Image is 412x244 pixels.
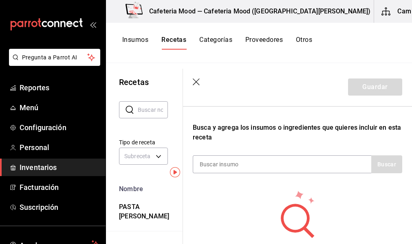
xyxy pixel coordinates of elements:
label: Tipo de receta [119,139,168,145]
span: Configuración [20,122,99,133]
button: Recetas [161,36,186,50]
input: Buscar nombre de receta [138,102,168,118]
th: Nombre [106,180,179,193]
div: navigation tabs [122,36,312,50]
button: Categorías [199,36,232,50]
span: Personal [20,142,99,153]
th: Insumos [179,180,214,193]
div: PASTA [PERSON_NAME] [116,199,169,221]
div: Recetas [119,76,149,88]
button: Otros [296,36,312,50]
img: Tooltip marker [170,167,180,177]
span: Suscripción [20,202,99,213]
span: Inventarios [20,162,99,173]
span: Reportes [20,82,99,93]
div: Subreceta [119,148,168,165]
span: Pregunta a Parrot AI [22,53,88,62]
h3: Cafeteria Mood — Cafeteria Mood ([GEOGRAPHIC_DATA][PERSON_NAME]) [143,7,370,16]
span: Facturación [20,182,99,193]
button: Insumos [122,36,148,50]
button: Pregunta a Parrot AI [9,49,100,66]
input: Buscar insumo [193,156,275,173]
a: Pregunta a Parrot AI [6,59,100,68]
div: Busca y agrega los insumos o ingredientes que quieres incluir en esta receta [193,123,402,142]
button: Proveedores [245,36,283,50]
button: open_drawer_menu [90,21,96,28]
span: Menú [20,102,99,113]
